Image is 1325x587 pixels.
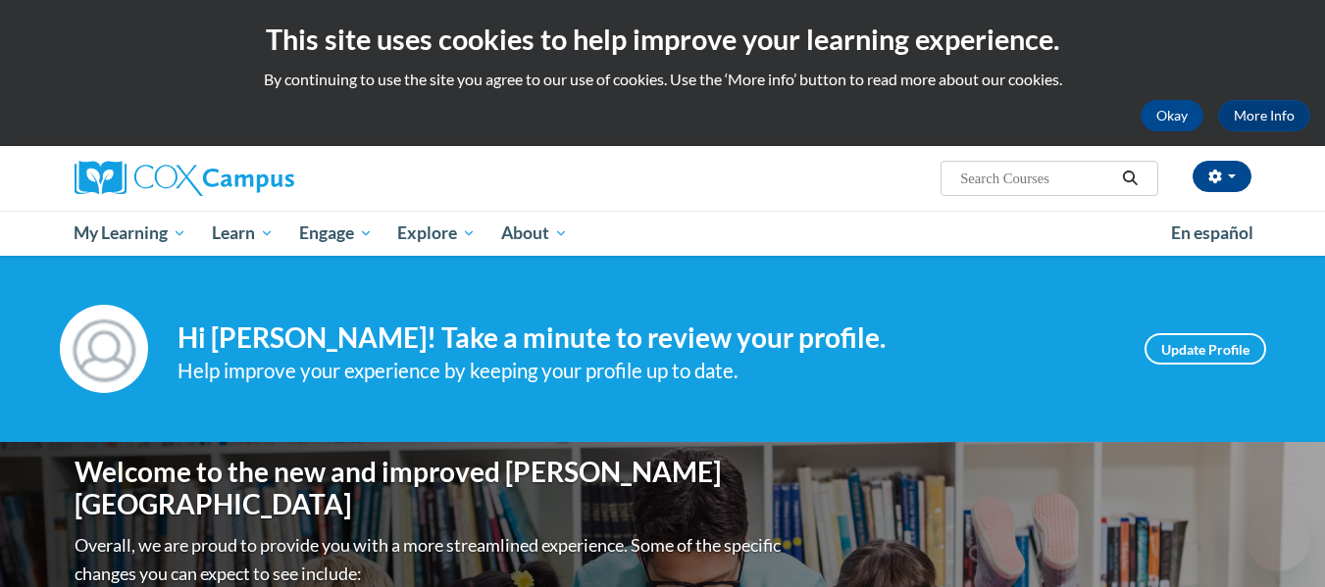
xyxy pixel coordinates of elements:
a: More Info [1218,100,1310,131]
img: Cox Campus [75,161,294,196]
a: Cox Campus [75,161,447,196]
span: My Learning [74,221,186,245]
span: Learn [212,221,274,245]
a: Update Profile [1145,333,1266,365]
span: Engage [299,221,373,245]
button: Account Settings [1193,161,1251,192]
a: My Learning [62,211,200,256]
a: About [488,211,581,256]
div: Help improve your experience by keeping your profile up to date. [178,355,1115,387]
span: About [501,221,568,245]
p: By continuing to use the site you agree to our use of cookies. Use the ‘More info’ button to read... [15,69,1310,90]
a: Explore [384,211,488,256]
iframe: Button to launch messaging window [1247,509,1309,571]
h2: This site uses cookies to help improve your learning experience. [15,20,1310,59]
img: Profile Image [60,305,148,393]
span: En español [1171,222,1253,243]
span: Explore [397,221,476,245]
a: En español [1158,213,1266,254]
a: Engage [286,211,385,256]
h1: Welcome to the new and improved [PERSON_NAME][GEOGRAPHIC_DATA] [75,456,786,521]
h4: Hi [PERSON_NAME]! Take a minute to review your profile. [178,321,1115,355]
button: Okay [1141,100,1203,131]
a: Learn [199,211,286,256]
div: Main menu [45,211,1281,256]
input: Search Courses [958,167,1115,190]
button: Search [1115,167,1145,190]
